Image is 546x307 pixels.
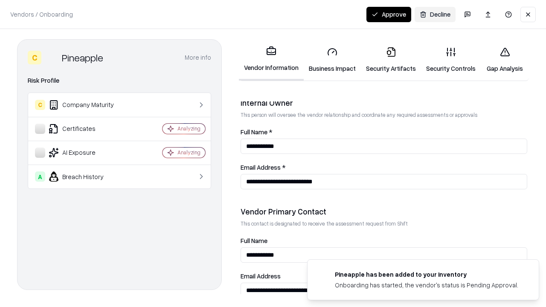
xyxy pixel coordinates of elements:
[421,40,481,80] a: Security Controls
[239,39,304,81] a: Vendor Information
[241,206,527,217] div: Vendor Primary Contact
[10,10,73,19] p: Vendors / Onboarding
[241,98,527,108] div: Internal Owner
[62,51,103,64] div: Pineapple
[361,40,421,80] a: Security Artifacts
[241,220,527,227] p: This contact is designated to receive the assessment request from Shift
[45,51,58,64] img: Pineapple
[318,270,328,280] img: pineappleenergy.com
[241,164,527,171] label: Email Address *
[177,125,200,132] div: Analyzing
[35,100,45,110] div: C
[304,40,361,80] a: Business Impact
[28,51,41,64] div: C
[185,50,211,65] button: More info
[241,111,527,119] p: This person will oversee the vendor relationship and coordinate any required assessments or appro...
[241,129,527,135] label: Full Name *
[35,124,137,134] div: Certificates
[335,270,518,279] div: Pineapple has been added to your inventory
[366,7,411,22] button: Approve
[35,171,45,182] div: A
[481,40,529,80] a: Gap Analysis
[35,171,137,182] div: Breach History
[415,7,456,22] button: Decline
[335,281,518,290] div: Onboarding has started, the vendor's status is Pending Approval.
[28,75,211,86] div: Risk Profile
[35,148,137,158] div: AI Exposure
[241,237,527,244] label: Full Name
[35,100,137,110] div: Company Maturity
[177,149,200,156] div: Analyzing
[241,273,527,279] label: Email Address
